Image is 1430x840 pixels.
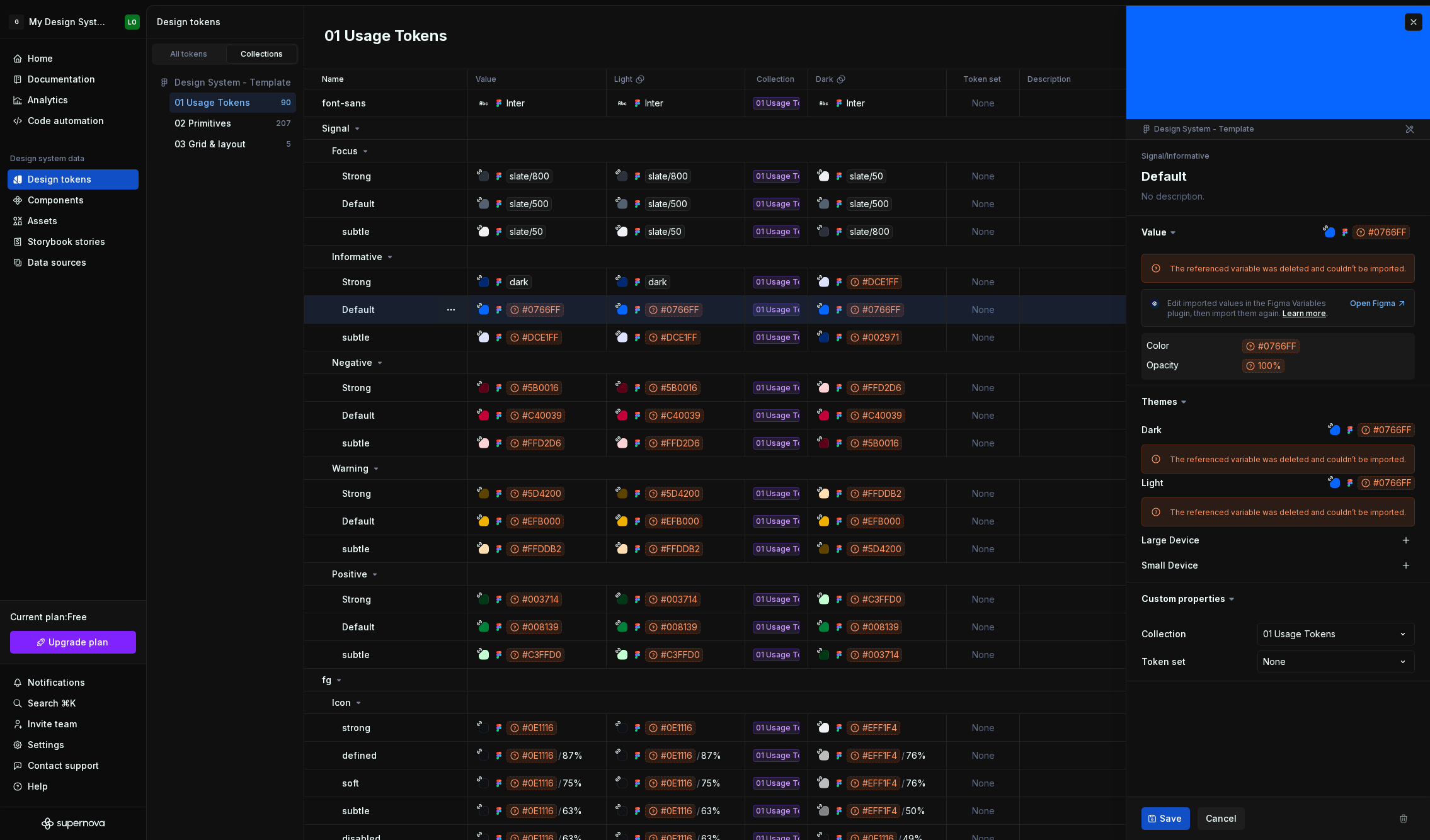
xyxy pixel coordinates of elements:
div: slate/800 [645,169,691,183]
a: Assets [8,211,139,231]
div: #0766FF [1242,339,1300,353]
div: #5D4200 [847,542,905,556]
td: None [947,429,1020,457]
div: Learn more [1283,309,1326,319]
div: 75% [701,776,721,790]
p: Default [342,198,375,210]
div: Search ⌘K [28,697,76,710]
a: Open Figma [1350,298,1407,309]
div: #5B0016 [645,381,701,395]
div: 01 Usage Tokens [753,487,799,500]
td: None [947,613,1020,641]
td: None [947,162,1020,190]
div: #5D4200 [645,487,703,501]
td: None [947,374,1020,402]
div: #008139 [645,620,701,634]
div: / [901,804,905,818]
div: #5B0016 [506,381,562,395]
div: slate/50 [645,225,685,239]
div: 01 Usage Tokens [174,96,250,109]
div: 01 Usage Tokens [753,97,799,110]
div: #FFD2D6 [847,381,905,395]
div: slate/800 [506,169,552,183]
div: Home [28,52,53,65]
li: Informative [1167,151,1210,161]
a: Documentation [8,69,139,89]
div: Inter [847,97,865,110]
td: None [947,89,1020,117]
td: None [947,296,1020,324]
p: Value [476,74,496,84]
div: 03 Grid & layout [174,138,246,150]
td: None [947,769,1020,797]
div: Notifications [28,676,85,689]
div: 01 Usage Tokens [753,593,799,606]
button: 02 Primitives207 [169,113,296,133]
button: 03 Grid & layout5 [169,134,296,154]
div: #002971 [847,331,902,344]
div: 5 [286,139,291,149]
button: GMy Design SystemLO [3,8,144,35]
button: Notifications [8,673,139,693]
div: #008139 [506,620,562,634]
h2: 01 Usage Tokens [324,26,447,48]
div: 87% [563,749,583,763]
td: None [947,218,1020,246]
div: 63% [701,804,721,818]
td: None [947,714,1020,742]
td: None [947,535,1020,563]
div: #003714 [847,648,902,662]
div: Inter [645,97,663,110]
textarea: Default [1139,165,1412,188]
div: #FFDDB2 [847,487,905,501]
div: #C3FFD0 [506,648,564,662]
p: Informative [332,251,382,263]
button: 01 Usage Tokens90 [169,93,296,113]
div: dark [506,275,532,289]
span: Edit imported values in the Figma Variables plugin, then import them again. [1167,298,1328,318]
div: 02 Primitives [174,117,231,130]
div: The referenced variable was deleted and couldn’t be imported. [1170,455,1406,465]
span: Upgrade plan [49,636,108,649]
a: Components [8,190,139,210]
p: strong [342,722,370,734]
div: #003714 [645,593,701,606]
div: #C40039 [506,409,565,423]
p: Dark [816,74,833,84]
div: Design system data [10,154,84,164]
div: My Design System [29,16,110,28]
td: None [947,190,1020,218]
div: #0766FF [506,303,564,317]
p: Default [342,621,375,633]
p: Collection [757,74,794,84]
div: slate/800 [847,225,893,239]
a: Design tokens [8,169,139,190]
div: #0E1116 [506,804,557,818]
a: Home [8,48,139,69]
div: Current plan : Free [10,611,136,623]
div: #0E1116 [645,804,695,818]
td: None [947,641,1020,669]
div: #C3FFD0 [645,648,703,662]
div: 01 Usage Tokens [753,722,799,734]
label: Small Device [1141,559,1198,572]
div: dark [645,275,670,289]
p: defined [342,749,377,762]
div: Analytics [28,94,68,106]
div: Opacity [1147,359,1179,372]
div: #5B0016 [847,436,902,450]
a: Code automation [8,111,139,131]
div: 50% [906,804,925,818]
td: None [947,324,1020,351]
li: / [1164,151,1167,161]
button: Help [8,776,139,797]
svg: Supernova Logo [42,817,105,830]
div: #EFB000 [847,514,904,528]
p: Strong [342,170,371,183]
p: Light [614,74,632,84]
div: Collections [231,49,294,59]
p: Strong [342,593,371,606]
div: #003714 [506,593,562,606]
